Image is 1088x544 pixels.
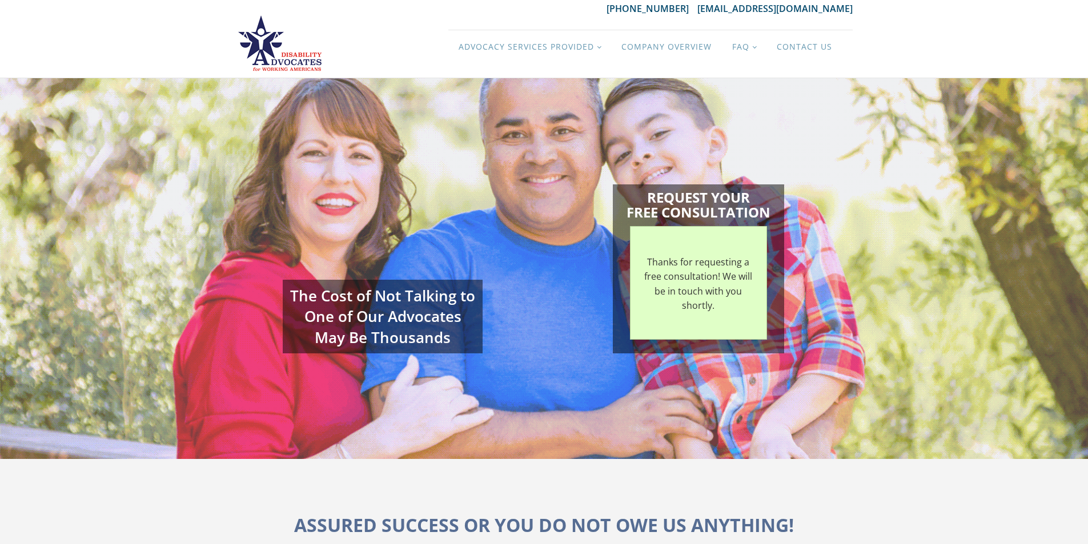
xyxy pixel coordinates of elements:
a: Contact Us [766,30,842,63]
a: Advocacy Services Provided [448,30,611,63]
p: Thanks for requesting a free consultation! We will be in touch with you shortly. [639,255,758,313]
a: [PHONE_NUMBER] [607,2,697,15]
a: FAQ [722,30,766,63]
h1: Request Your Free Consultation [627,184,770,220]
a: [EMAIL_ADDRESS][DOMAIN_NAME] [697,2,853,15]
a: Company Overview [611,30,722,63]
h1: ASSURED SUCCESS OR YOU DO NOT OWE US ANYTHING! [294,510,794,539]
div: The Cost of Not Talking to One of Our Advocates May Be Thousands [283,280,483,353]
